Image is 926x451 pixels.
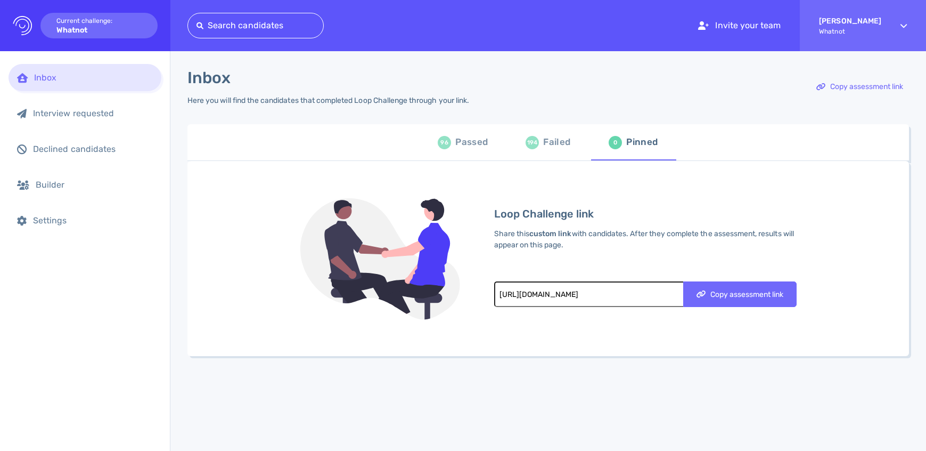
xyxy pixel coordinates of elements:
h1: Inbox [187,68,231,87]
div: Copy assessment link [811,75,908,99]
div: Settings [33,215,153,226]
div: Loop Challenge link [494,206,797,222]
div: 96 [438,136,451,149]
div: Pinned [626,134,658,150]
button: Copy assessment link [683,281,797,307]
strong: custom link [529,229,572,238]
span: Whatnot [819,28,881,35]
div: Passed [455,134,488,150]
div: 0 [609,136,622,149]
div: Interview requested [33,108,153,118]
strong: [PERSON_NAME] [819,17,881,26]
button: Copy assessment link [810,74,909,100]
div: Builder [36,180,153,190]
div: 194 [526,136,539,149]
div: Inbox [34,73,153,83]
div: Share this with candidates. After they complete the assessment, results will appear on this page. [494,228,797,251]
div: Here you will find the candidates that completed Loop Challenge through your link. [187,96,469,105]
div: Failed [543,134,570,150]
div: Declined candidates [33,144,153,154]
div: Copy assessment link [691,291,789,298]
